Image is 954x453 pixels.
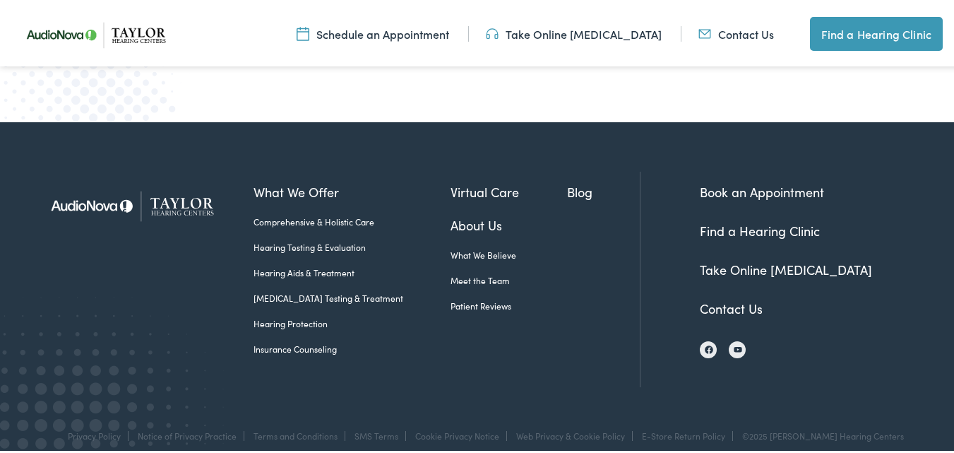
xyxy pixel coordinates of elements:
[486,23,662,39] a: Take Online [MEDICAL_DATA]
[705,343,713,351] img: Facebook icon, indicating the presence of the site or brand on the social media platform.
[138,427,237,439] a: Notice of Privacy Practice
[734,343,742,351] img: YouTube
[700,219,820,237] a: Find a Hearing Clinic
[451,213,567,232] a: About Us
[254,289,451,302] a: [MEDICAL_DATA] Testing & Treatment
[700,297,763,314] a: Contact Us
[415,427,499,439] a: Cookie Privacy Notice
[486,23,499,39] img: utility icon
[735,428,904,438] div: ©2025 [PERSON_NAME] Hearing Centers
[254,213,451,225] a: Comprehensive & Holistic Care
[254,264,451,276] a: Hearing Aids & Treatment
[297,23,449,39] a: Schedule an Appointment
[451,297,567,310] a: Patient Reviews
[254,340,451,353] a: Insurance Counseling
[254,238,451,251] a: Hearing Testing & Evaluation
[39,169,233,237] img: Taylor Hearing Centers
[700,258,872,276] a: Take Online [MEDICAL_DATA]
[68,427,121,439] a: Privacy Policy
[698,23,774,39] a: Contact Us
[451,271,567,284] a: Meet the Team
[297,23,309,39] img: utility icon
[254,427,338,439] a: Terms and Conditions
[567,180,640,199] a: Blog
[254,314,451,327] a: Hearing Protection
[451,180,567,199] a: Virtual Care
[451,246,567,259] a: What We Believe
[700,180,824,198] a: Book an Appointment
[698,23,711,39] img: utility icon
[254,180,451,199] a: What We Offer
[354,427,398,439] a: SMS Terms
[516,427,625,439] a: Web Privacy & Cookie Policy
[810,14,943,48] a: Find a Hearing Clinic
[642,427,725,439] a: E-Store Return Policy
